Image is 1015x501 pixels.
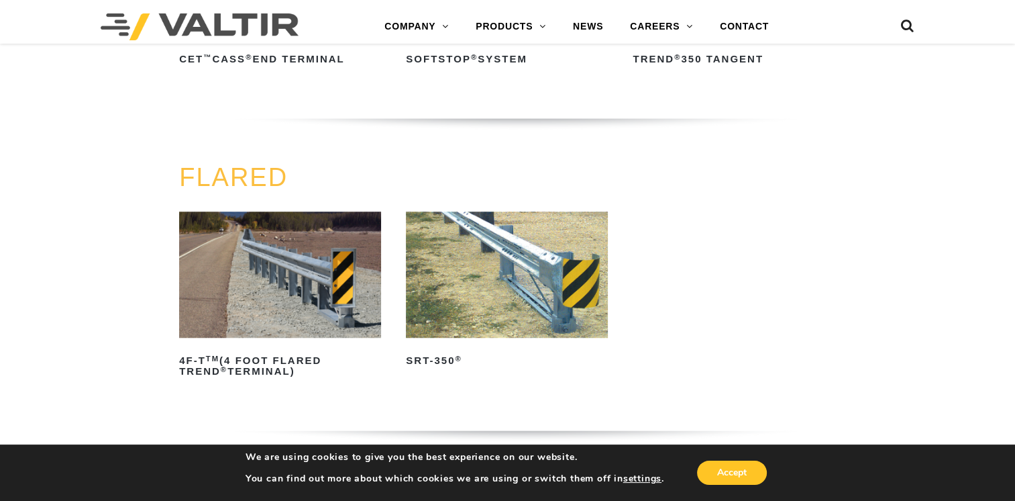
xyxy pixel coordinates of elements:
h2: SoftStop System [406,48,608,70]
a: PRODUCTS [462,13,559,40]
a: NEWS [559,13,617,40]
button: settings [623,473,661,485]
sup: ® [246,53,252,61]
a: COMPANY [371,13,462,40]
a: FLARED [179,163,288,191]
a: CONTACT [706,13,782,40]
h2: CET CASS End Terminal [179,48,381,70]
p: We are using cookies to give you the best experience on our website. [246,451,664,463]
button: Accept [697,461,767,485]
sup: ® [471,53,478,61]
h2: SRT-350 [406,350,608,371]
sup: ® [455,355,462,363]
h2: 4F-T (4 Foot Flared TREND Terminal) [179,350,381,382]
p: You can find out more about which cookies we are using or switch them off in . [246,473,664,485]
sup: ® [221,365,227,373]
sup: TM [206,355,219,363]
a: 4F-TTM(4 Foot Flared TREND®Terminal) [179,212,381,382]
a: CAREERS [617,13,706,40]
a: SRT-350® [406,212,608,371]
sup: ® [674,53,681,61]
h2: TREND 350 Tangent [633,48,835,70]
sup: ™ [203,53,212,61]
img: Valtir [101,13,299,40]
